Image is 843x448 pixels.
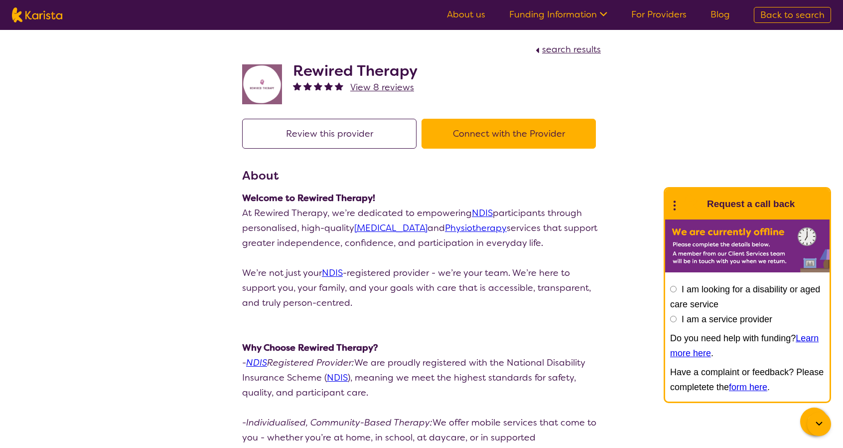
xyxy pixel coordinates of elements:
[665,220,830,272] img: Karista offline chat form to request call back
[293,62,418,80] h2: Rewired Therapy
[631,8,687,20] a: For Providers
[800,408,828,436] button: Channel Menu
[242,342,378,354] strong: Why Choose Rewired Therapy?
[335,82,343,90] img: fullstar
[421,128,601,140] a: Connect with the Provider
[421,119,596,149] button: Connect with the Provider
[760,9,825,21] span: Back to search
[242,64,282,104] img: jovdti8ilrgkpezhq0s9.png
[670,365,825,395] p: Have a complaint or feedback? Please completete the .
[533,43,601,55] a: search results
[12,7,62,22] img: Karista logo
[242,192,375,204] strong: Welcome to Rewired Therapy!
[445,222,507,234] a: Physiotherapy
[670,331,825,361] p: Do you need help with funding? .
[246,357,267,369] a: NDIS
[354,222,427,234] a: [MEDICAL_DATA]
[350,81,414,93] span: View 8 reviews
[242,119,417,149] button: Review this provider
[447,8,485,20] a: About us
[303,82,312,90] img: fullstar
[314,82,322,90] img: fullstar
[681,194,701,214] img: Karista
[242,167,601,185] h3: About
[322,267,343,279] a: NDIS
[754,7,831,23] a: Back to search
[472,207,493,219] a: NDIS
[324,82,333,90] img: fullstar
[246,357,354,369] em: Registered Provider:
[350,80,414,95] a: View 8 reviews
[293,82,301,90] img: fullstar
[682,314,772,324] label: I am a service provider
[242,128,421,140] a: Review this provider
[542,43,601,55] span: search results
[670,284,820,309] label: I am looking for a disability or aged care service
[246,417,432,429] em: Individualised, Community-Based Therapy:
[327,372,348,384] a: NDIS
[729,382,767,392] a: form here
[710,8,730,20] a: Blog
[707,197,795,212] h1: Request a call back
[509,8,607,20] a: Funding Information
